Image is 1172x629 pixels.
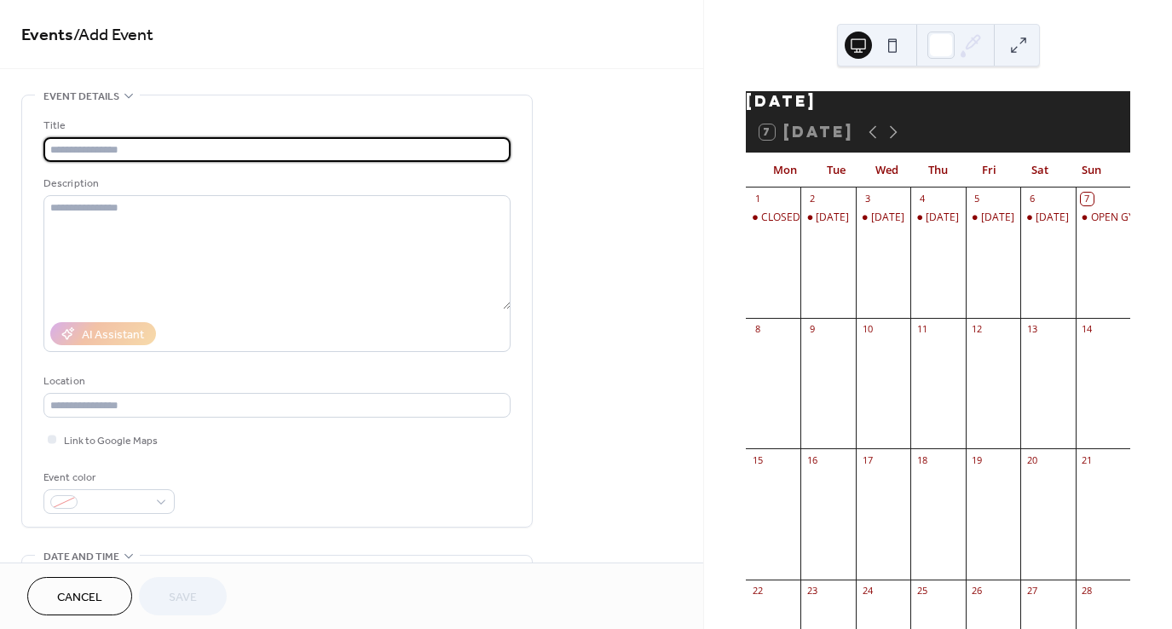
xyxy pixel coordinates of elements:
div: 5 [971,193,984,205]
button: Cancel [27,577,132,615]
span: Event details [43,88,119,106]
div: Description [43,175,507,193]
a: Events [21,19,73,52]
div: Title [43,117,507,135]
div: [DATE] [981,211,1014,225]
div: Wed [862,153,913,188]
div: 25 [915,585,928,597]
div: Friday 5 Sept [966,211,1020,225]
span: Date and time [43,548,119,566]
div: 19 [971,453,984,466]
div: 3 [861,193,874,205]
div: 7 [1081,193,1094,205]
div: [DATE] [816,211,849,225]
div: 18 [915,453,928,466]
div: 6 [1025,193,1038,205]
div: OPEN GYM 9AM [1091,211,1169,225]
div: [DATE] [871,211,904,225]
div: 8 [751,323,764,336]
div: 14 [1081,323,1094,336]
div: 15 [751,453,764,466]
div: [DATE] [1036,211,1069,225]
div: OPEN GYM 9AM [1076,211,1130,225]
div: 10 [861,323,874,336]
div: Fri [963,153,1014,188]
span: Link to Google Maps [64,432,158,450]
div: 2 [805,193,818,205]
div: [DATE] [926,211,959,225]
div: Mon [759,153,811,188]
div: 16 [805,453,818,466]
div: 26 [971,585,984,597]
div: Thursday 4 Sept [910,211,965,225]
div: 21 [1081,453,1094,466]
div: 24 [861,585,874,597]
div: Location [43,372,507,390]
div: 4 [915,193,928,205]
div: 20 [1025,453,1038,466]
span: Cancel [57,589,102,607]
div: 23 [805,585,818,597]
div: Tuesday 2 Sept [800,211,855,225]
div: Tue [811,153,862,188]
div: CLOSED [746,211,800,225]
div: Sun [1065,153,1117,188]
div: Event color [43,469,171,487]
div: 17 [861,453,874,466]
div: 22 [751,585,764,597]
div: Saturday 6 Sept [1020,211,1075,225]
div: [DATE] [746,91,1130,112]
span: / Add Event [73,19,153,52]
div: 1 [751,193,764,205]
div: CLOSED [761,211,800,225]
div: 28 [1081,585,1094,597]
div: 13 [1025,323,1038,336]
div: 12 [971,323,984,336]
div: Wednesday 3 Sept [856,211,910,225]
div: 9 [805,323,818,336]
div: Sat [1014,153,1065,188]
div: 27 [1025,585,1038,597]
div: 11 [915,323,928,336]
div: Thu [913,153,964,188]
